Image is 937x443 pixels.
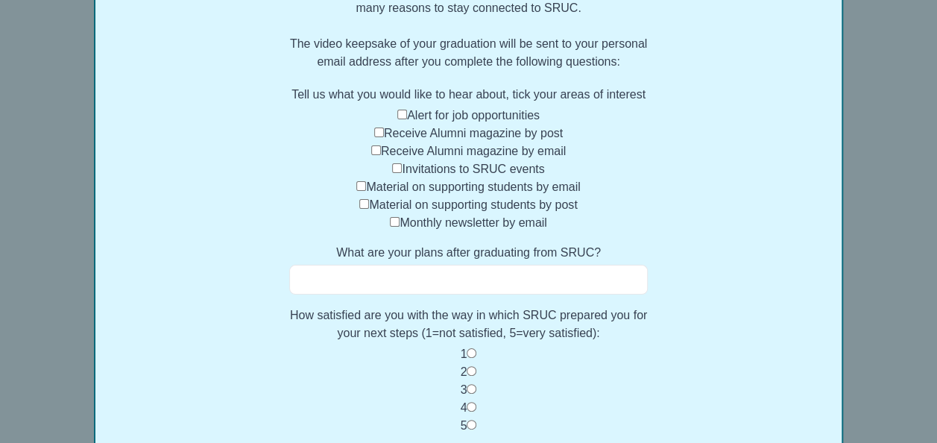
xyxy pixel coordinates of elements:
label: 3 [461,383,467,396]
label: 5 [461,419,467,432]
label: Tell us what you would like to hear about, tick your areas of interest [289,86,648,104]
label: Receive Alumni magazine by email [381,145,566,157]
label: Alert for job opportunities [407,109,540,122]
label: Material on supporting students by post [369,198,577,211]
label: What are your plans after graduating from SRUC? [289,244,648,262]
label: 4 [461,401,467,414]
label: Invitations to SRUC events [402,163,544,175]
label: Monthly newsletter by email [400,216,546,229]
label: Receive Alumni magazine by post [384,127,563,139]
label: 1 [461,348,467,360]
label: How satisfied are you with the way in which SRUC prepared you for your next steps (1=not satisfie... [289,307,648,342]
label: 2 [461,365,467,378]
label: Material on supporting students by email [366,180,580,193]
